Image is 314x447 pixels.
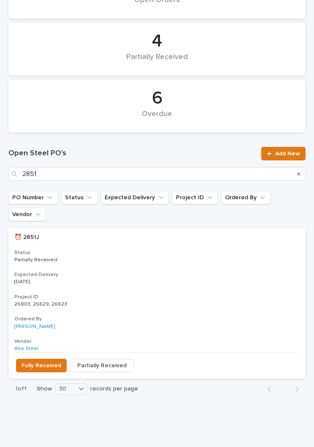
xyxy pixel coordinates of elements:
span: Partially Received [77,360,127,371]
h3: Vendor [14,338,300,345]
p: 1 of 1 [8,379,33,399]
h1: Open Steel PO's [8,149,256,159]
h3: Project ID [14,294,300,301]
a: Add New [261,147,306,160]
h3: Expected Delivery [14,271,300,278]
p: Partially Received [14,257,85,263]
p: 26803, 26629, 26623 [14,300,69,307]
button: PO Number [8,191,58,204]
p: Show [37,385,52,393]
p: [DATE] [14,279,85,285]
button: Fully Received [16,359,67,372]
div: Overdue [23,110,291,127]
div: 6 [23,88,291,109]
p: ⏰ 2851J [14,232,41,241]
span: Fully Received [22,360,61,371]
button: Ordered By [221,191,271,204]
button: Vendor [8,208,46,221]
div: 4 [23,31,291,52]
button: Project ID [172,191,218,204]
a: ⏰ 2851J⏰ 2851J StatusPartially ReceivedExpected Delivery[DATE]Project ID26803, 26629, 2662326803,... [8,228,306,379]
div: Partially Received [23,53,291,70]
button: Next [283,385,306,393]
span: Add New [275,151,300,157]
button: Expected Delivery [101,191,169,204]
a: Alro Steel [14,346,38,352]
button: Status [61,191,97,204]
input: Search [8,167,306,181]
div: 30 [56,384,76,394]
button: Back [261,385,283,393]
h3: Status [14,249,300,256]
p: records per page [90,385,138,393]
a: [PERSON_NAME] [14,324,55,330]
button: Partially Received [70,359,134,372]
h3: Ordered By [14,316,300,322]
